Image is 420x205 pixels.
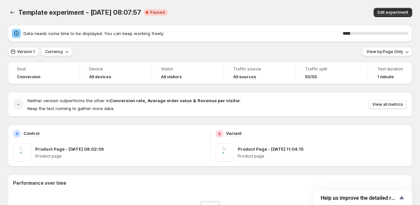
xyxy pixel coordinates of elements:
[238,146,303,152] p: Product Page - [DATE] 11:04:15
[238,154,407,159] p: Product page
[18,9,141,16] span: Template experiment - [DATE] 08:07:57
[89,74,111,80] h4: All devices
[368,100,407,109] button: View all metrics
[233,74,256,80] h4: All sources
[193,98,196,103] strong: &
[366,49,403,54] span: View by: Page Only
[377,74,394,80] span: 1 minute
[24,30,343,37] span: Data needs some time to be displayed. You can keep working freely.
[17,101,20,108] h2: -
[374,8,412,17] button: Edit experiment
[372,102,403,107] span: View all metrics
[377,66,403,80] a: Test duration1 minute
[150,10,165,15] span: Paused
[17,66,71,80] a: GoalConversion
[17,74,40,80] span: Conversion
[145,98,146,103] strong: ,
[45,49,63,54] span: Currency
[27,106,114,111] span: Keep the test running to gather more data.
[305,66,359,72] span: Traffic split
[13,180,407,186] h2: Performance over time
[148,98,192,103] strong: Average order value
[24,130,40,137] p: Control
[35,154,205,159] p: Product page
[305,66,359,80] a: Traffic split50/50
[16,131,19,137] h2: A
[216,143,234,161] img: Product Page - Jul 16, 11:04:15
[89,66,143,72] span: Device
[377,66,403,72] span: Test duration
[17,49,35,54] span: Version 1
[321,195,398,201] span: Help us improve the detailed report for A/B campaigns
[17,66,71,72] span: Goal
[233,66,287,72] span: Traffic source
[198,98,240,103] strong: Revenue per visitor
[226,130,242,137] p: Variant
[363,47,412,56] button: View by:Page Only
[89,66,143,80] a: DeviceAll devices
[161,66,215,72] span: Visitor
[8,8,17,17] button: Back
[41,47,72,56] button: Currency
[35,146,104,152] p: Product Page - [DATE] 08:02:59
[110,98,145,103] strong: Conversion rate
[218,131,221,137] h2: B
[27,98,241,103] span: Neither version outperforms the other in .
[8,47,39,56] button: Version 1
[161,66,215,80] a: VisitorAll visitors
[321,194,406,202] button: Show survey - Help us improve the detailed report for A/B campaigns
[233,66,287,80] a: Traffic sourceAll sources
[13,143,31,161] img: Product Page - Jan 6, 08:02:59
[305,74,317,80] span: 50/50
[378,10,408,15] span: Edit experiment
[161,74,182,80] h4: All visitors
